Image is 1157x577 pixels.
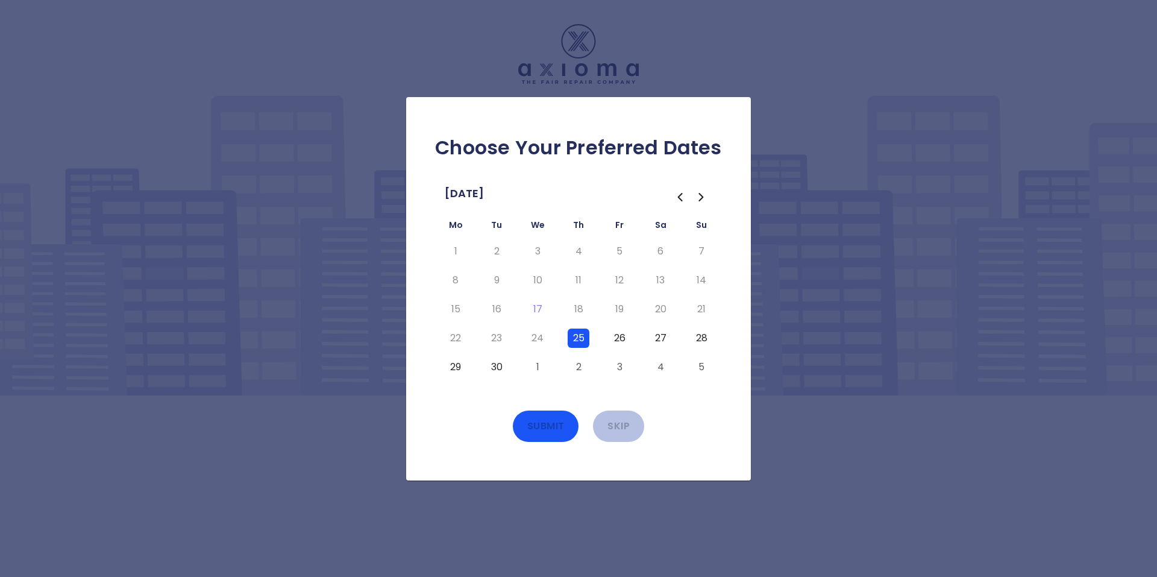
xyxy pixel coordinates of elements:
[445,329,466,348] button: Monday, September 22nd, 2025
[518,24,639,84] img: Logo
[445,184,484,203] span: [DATE]
[609,271,630,290] button: Friday, September 12th, 2025
[486,242,507,261] button: Tuesday, September 2nd, 2025
[650,358,671,377] button: Saturday, October 4th, 2025
[691,271,712,290] button: Sunday, September 14th, 2025
[445,358,466,377] button: Monday, September 29th, 2025
[486,300,507,319] button: Tuesday, September 16th, 2025
[568,271,589,290] button: Thursday, September 11th, 2025
[681,218,722,237] th: Sunday
[691,186,712,208] button: Go to the Next Month
[445,242,466,261] button: Monday, September 1st, 2025
[568,242,589,261] button: Thursday, September 4th, 2025
[486,271,507,290] button: Tuesday, September 9th, 2025
[650,271,671,290] button: Saturday, September 13th, 2025
[640,218,681,237] th: Saturday
[568,329,589,348] button: Thursday, September 25th, 2025, selected
[425,136,732,160] h2: Choose Your Preferred Dates
[568,358,589,377] button: Thursday, October 2nd, 2025
[435,218,722,382] table: September 2025
[527,300,548,319] button: Today, Wednesday, September 17th, 2025
[650,329,671,348] button: Saturday, September 27th, 2025
[527,329,548,348] button: Wednesday, September 24th, 2025
[527,358,548,377] button: Wednesday, October 1st, 2025
[669,186,691,208] button: Go to the Previous Month
[517,218,558,237] th: Wednesday
[691,242,712,261] button: Sunday, September 7th, 2025
[691,300,712,319] button: Sunday, September 21st, 2025
[435,218,476,237] th: Monday
[558,218,599,237] th: Thursday
[568,300,589,319] button: Thursday, September 18th, 2025
[609,329,630,348] button: Friday, September 26th, 2025
[691,329,712,348] button: Sunday, September 28th, 2025
[609,358,630,377] button: Friday, October 3rd, 2025
[691,358,712,377] button: Sunday, October 5th, 2025
[650,242,671,261] button: Saturday, September 6th, 2025
[445,300,466,319] button: Monday, September 15th, 2025
[599,218,640,237] th: Friday
[445,271,466,290] button: Monday, September 8th, 2025
[486,329,507,348] button: Tuesday, September 23rd, 2025
[609,242,630,261] button: Friday, September 5th, 2025
[527,242,548,261] button: Wednesday, September 3rd, 2025
[650,300,671,319] button: Saturday, September 20th, 2025
[609,300,630,319] button: Friday, September 19th, 2025
[527,271,548,290] button: Wednesday, September 10th, 2025
[476,218,517,237] th: Tuesday
[486,358,507,377] button: Tuesday, September 30th, 2025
